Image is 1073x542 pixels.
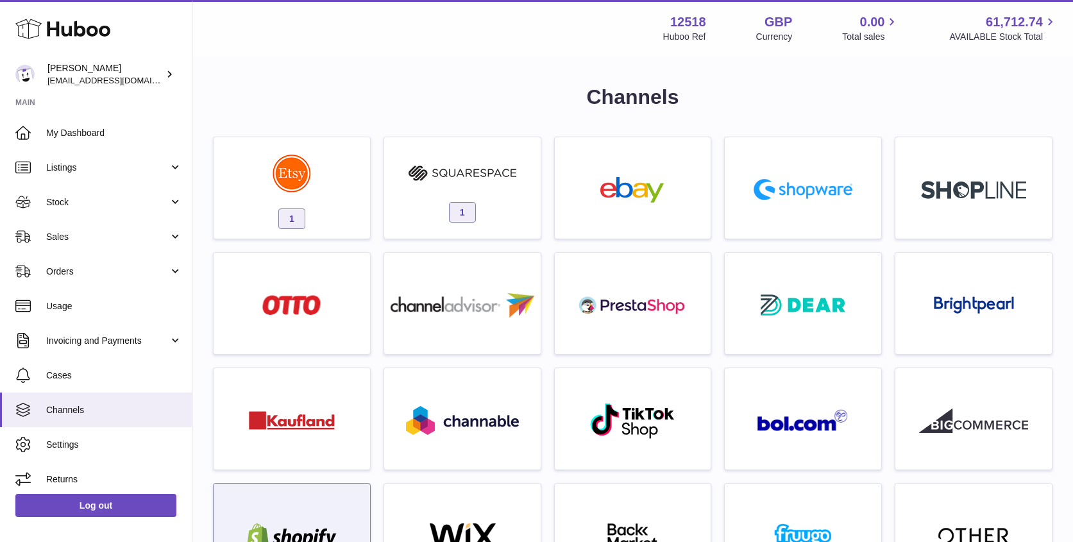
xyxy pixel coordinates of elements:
img: roseta-tiktokshop [589,402,676,439]
img: roseta-channel-advisor [391,293,534,318]
span: 61,712.74 [986,13,1043,31]
a: 0.00 Total sales [842,13,899,43]
div: Currency [756,31,793,43]
strong: 12518 [670,13,706,31]
span: My Dashboard [46,127,182,139]
strong: GBP [765,13,792,31]
a: squarespace 1 [391,144,534,232]
a: roseta-channable [391,375,534,463]
img: roseta-bol [757,409,849,432]
img: roseta-shopware [748,174,858,205]
img: caitlin@fancylamp.co [15,65,35,84]
img: roseta-dear [757,291,849,319]
a: roseta-tiktokshop [561,375,705,463]
div: Huboo Ref [663,31,706,43]
span: 0.00 [860,13,885,31]
a: roseta-prestashop [561,259,705,348]
span: Returns [46,473,182,486]
img: roseta-bigcommerce [919,408,1028,434]
a: 61,712.74 AVAILABLE Stock Total [949,13,1058,43]
h1: Channels [213,83,1052,111]
span: Total sales [842,31,899,43]
span: 1 [449,202,476,223]
a: roseta-dear [731,259,875,348]
span: Sales [46,231,169,243]
img: roseta-etsy [273,154,311,192]
img: ebay [578,177,687,203]
img: roseta-shopline [921,181,1026,199]
a: roseta-otto [220,259,364,348]
span: Settings [46,439,182,451]
img: squarespace [408,160,517,186]
span: [EMAIL_ADDRESS][DOMAIN_NAME] [47,75,189,85]
img: roseta-otto [262,295,321,315]
span: AVAILABLE Stock Total [949,31,1058,43]
a: roseta-channel-advisor [391,259,534,348]
div: [PERSON_NAME] [47,62,163,87]
span: Orders [46,266,169,278]
a: roseta-shopline [902,144,1045,232]
img: roseta-kaufland [249,411,335,430]
a: roseta-etsy 1 [220,144,364,232]
a: roseta-shopware [731,144,875,232]
span: 1 [278,208,305,229]
img: roseta-prestashop [578,292,687,318]
span: Invoicing and Payments [46,335,169,347]
span: Channels [46,404,182,416]
img: roseta-channable [406,406,519,435]
a: ebay [561,144,705,232]
span: Listings [46,162,169,174]
a: Log out [15,494,176,517]
img: roseta-brightpearl [934,296,1014,314]
a: roseta-kaufland [220,375,364,463]
a: roseta-brightpearl [902,259,1045,348]
span: Cases [46,369,182,382]
a: roseta-bigcommerce [902,375,1045,463]
span: Stock [46,196,169,208]
span: Usage [46,300,182,312]
a: roseta-bol [731,375,875,463]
